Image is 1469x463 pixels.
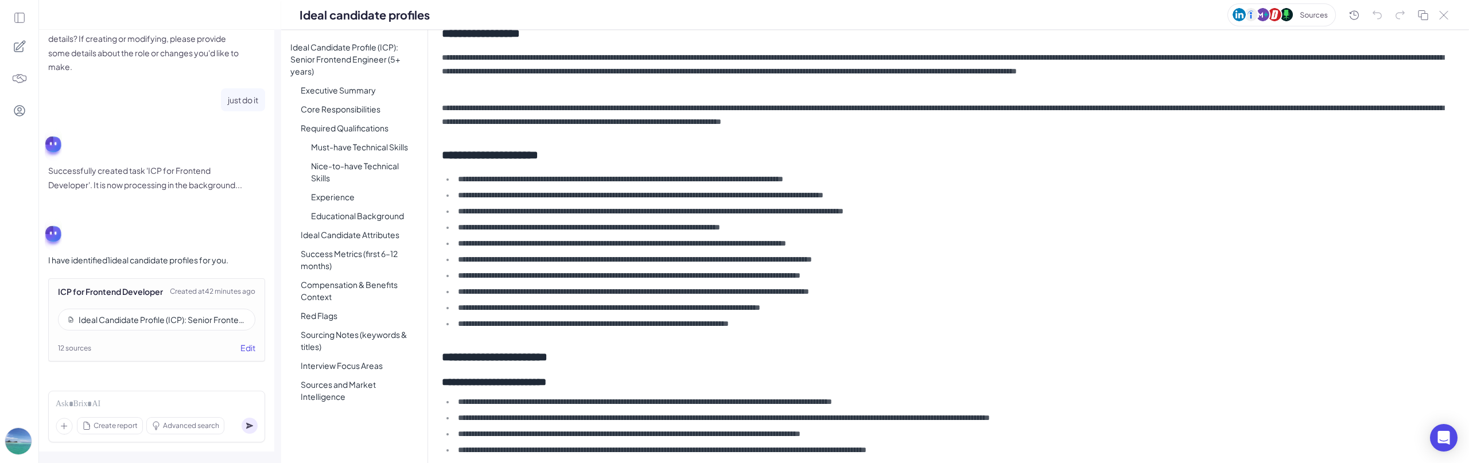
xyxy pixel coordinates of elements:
li: Compensation & Benefits Context [292,277,428,305]
span: Create report [94,421,138,431]
div: I have identified 1 ideal candidate profiles for you. [48,253,265,267]
button: Edit [240,342,255,354]
span: 12 sources [58,343,91,353]
img: 4blF7nbYMBMHBwcHBwcHBwcHBwcHBwcHB4es+Bd0DLy0SdzEZwAAAABJRU5ErkJggg== [11,71,28,87]
div: Open Intercom Messenger [1430,424,1458,452]
li: Sourcing Notes (keywords & titles) [292,326,428,355]
div: Ideal candidate profiles [300,6,430,24]
div: Ideal Candidate Profile (ICP): Senior Frontend Engineer (5+ years) [79,314,246,325]
li: Interview Focus Areas [292,357,428,374]
span: Advanced search [163,421,219,431]
img: sources [1227,3,1336,26]
li: Sources and Market Intelligence [292,376,428,405]
div: ICP for Frontend Developer [58,286,163,297]
img: 603306eb96b24af9be607d0c73ae8e85.jpg [5,428,32,454]
li: Ideal Candidate Attributes [292,227,428,243]
li: Red Flags [292,308,428,324]
li: Executive Summary [292,82,428,99]
li: Required Qualifications [292,120,428,137]
li: Educational Background [302,208,428,224]
li: Ideal Candidate Profile (ICP): Senior Frontend Engineer (5+ years) [281,39,428,80]
li: Must-have Technical Skills [302,139,428,155]
li: Success Metrics (first 6–12 months) [292,246,428,274]
span: Created at 42 minutes ago [170,286,255,297]
li: Experience [302,189,428,205]
p: Successfully created task 'ICP for Frontend Developer'. It is now processing in the background... [48,164,243,192]
p: just do it [228,93,258,107]
li: Core Responsibilities [292,101,428,118]
li: Nice-to-have Technical Skills [302,158,428,186]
